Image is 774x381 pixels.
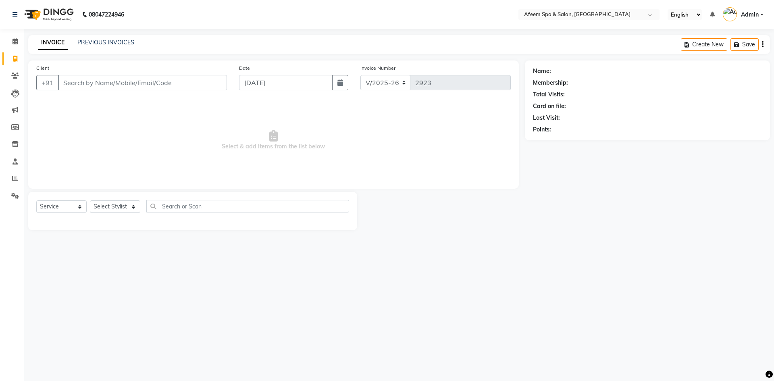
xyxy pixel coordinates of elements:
a: INVOICE [38,35,68,50]
button: Save [730,38,759,51]
label: Invoice Number [360,65,395,72]
img: Admin [723,7,737,21]
div: Name: [533,67,551,75]
button: +91 [36,75,59,90]
button: Create New [681,38,727,51]
input: Search by Name/Mobile/Email/Code [58,75,227,90]
label: Date [239,65,250,72]
div: Card on file: [533,102,566,110]
label: Client [36,65,49,72]
div: Last Visit: [533,114,560,122]
div: Membership: [533,79,568,87]
input: Search or Scan [146,200,349,212]
span: Select & add items from the list below [36,100,511,181]
b: 08047224946 [89,3,124,26]
span: Admin [741,10,759,19]
div: Total Visits: [533,90,565,99]
div: Points: [533,125,551,134]
img: logo [21,3,76,26]
a: PREVIOUS INVOICES [77,39,134,46]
